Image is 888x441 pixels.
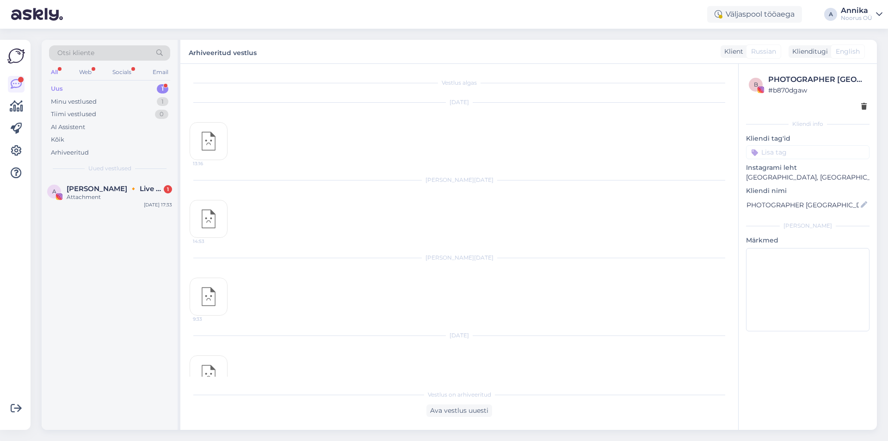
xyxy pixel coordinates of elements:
[51,148,89,157] div: Arhiveeritud
[193,238,228,245] span: 14:53
[193,160,228,167] span: 13:16
[190,254,729,262] div: [PERSON_NAME][DATE]
[746,120,869,128] div: Kliendi info
[746,236,869,245] p: Märkmed
[52,188,56,195] span: A
[751,47,776,56] span: Russian
[746,134,869,143] p: Kliendi tag'id
[193,316,228,323] span: 9:33
[426,404,492,417] div: Ava vestlus uuesti
[67,193,172,201] div: Attachment
[144,201,172,208] div: [DATE] 17:33
[67,185,163,193] span: Annee Kàlinen 🔸 Live music performer 🔸 Digi turundus
[57,48,94,58] span: Otsi kliente
[190,79,729,87] div: Vestlus algas
[77,66,93,78] div: Web
[721,47,743,56] div: Klient
[746,186,869,196] p: Kliendi nimi
[157,97,168,106] div: 1
[49,66,60,78] div: All
[746,163,869,173] p: Instagrami leht
[824,8,837,21] div: A
[841,14,872,22] div: Noorus OÜ
[151,66,170,78] div: Email
[190,200,227,237] img: attachment
[746,145,869,159] input: Lisa tag
[157,84,168,93] div: 1
[768,74,867,85] div: PHOTOGRAPHER [GEOGRAPHIC_DATA]
[707,6,802,23] div: Väljaspool tööaega
[51,84,63,93] div: Uus
[428,391,491,399] span: Vestlus on arhiveeritud
[190,356,227,393] img: attachment
[746,222,869,230] div: [PERSON_NAME]
[841,7,882,22] a: AnnikaNoorus OÜ
[7,47,25,65] img: Askly Logo
[51,135,64,144] div: Kõik
[155,110,168,119] div: 0
[190,98,729,106] div: [DATE]
[51,97,97,106] div: Minu vestlused
[836,47,860,56] span: English
[789,47,828,56] div: Klienditugi
[164,185,172,193] div: 1
[746,173,869,182] p: [GEOGRAPHIC_DATA], [GEOGRAPHIC_DATA]
[746,200,859,210] input: Lisa nimi
[51,110,96,119] div: Tiimi vestlused
[111,66,133,78] div: Socials
[88,164,131,173] span: Uued vestlused
[190,176,729,184] div: [PERSON_NAME][DATE]
[51,123,85,132] div: AI Assistent
[768,85,867,95] div: # b870dgaw
[190,331,729,340] div: [DATE]
[754,81,758,88] span: b
[190,123,227,160] img: attachment
[190,278,227,315] img: attachment
[841,7,872,14] div: Annika
[189,45,257,58] label: Arhiveeritud vestlus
